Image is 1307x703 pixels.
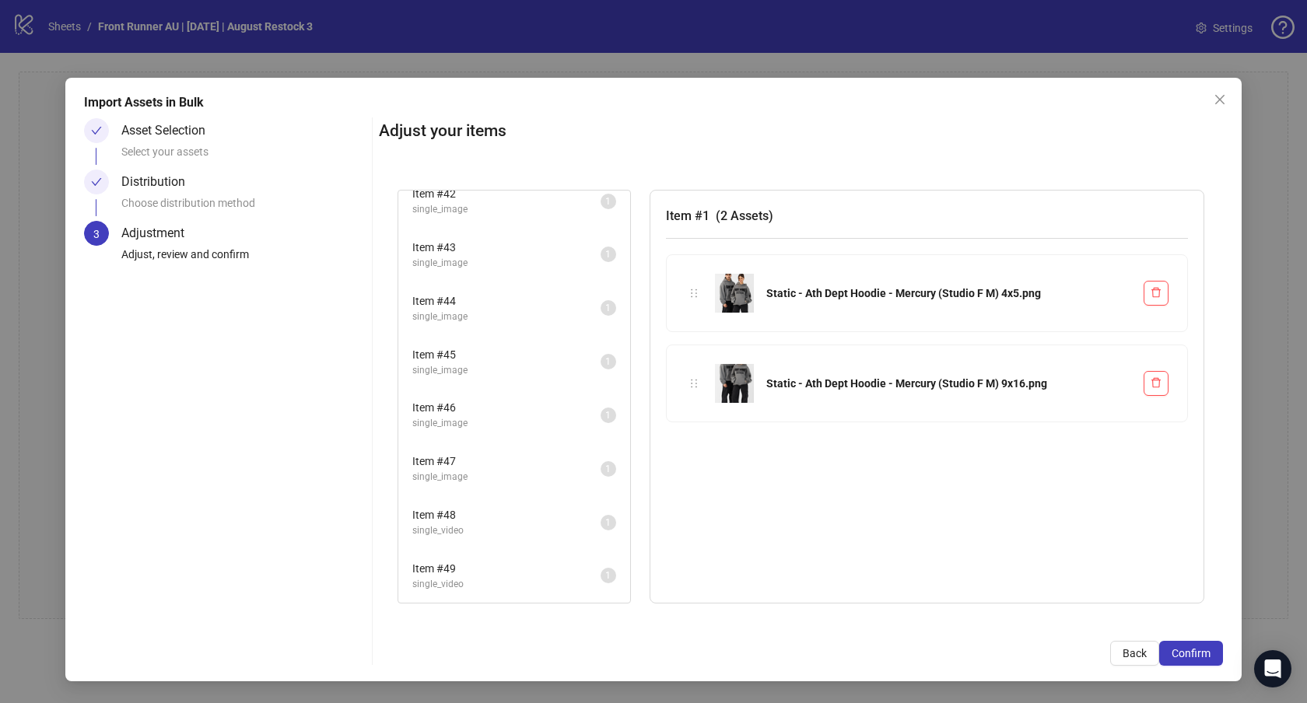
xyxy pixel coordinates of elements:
[84,93,1223,112] div: Import Assets in Bulk
[715,274,754,313] img: Static - Ath Dept Hoodie - Mercury (Studio F M) 4x5.png
[412,185,601,202] span: Item # 42
[1254,650,1291,687] div: Open Intercom Messenger
[412,453,601,470] span: Item # 47
[412,292,601,310] span: Item # 44
[601,515,616,530] sup: 1
[1159,641,1223,666] button: Confirm
[412,310,601,324] span: single_image
[766,375,1131,392] div: Static - Ath Dept Hoodie - Mercury (Studio F M) 9x16.png
[121,246,366,272] div: Adjust, review and confirm
[412,560,601,577] span: Item # 49
[1151,377,1162,388] span: delete
[412,416,601,431] span: single_image
[666,206,1188,226] h3: Item # 1
[93,228,100,240] span: 3
[1172,647,1211,659] span: Confirm
[412,239,601,256] span: Item # 43
[689,378,699,389] span: holder
[1123,647,1147,659] span: Back
[766,285,1131,302] div: Static - Ath Dept Hoodie - Mercury (Studio F M) 4x5.png
[685,375,703,392] div: holder
[605,570,611,581] span: 1
[685,285,703,302] div: holder
[1214,93,1226,106] span: close
[605,410,611,421] span: 1
[412,202,601,217] span: single_image
[605,249,611,260] span: 1
[412,523,601,538] span: single_video
[412,470,601,484] span: single_image
[412,577,601,592] span: single_video
[601,354,616,369] sup: 1
[601,300,616,316] sup: 1
[605,356,611,367] span: 1
[605,303,611,313] span: 1
[379,118,1223,144] h2: Adjust your items
[1144,371,1169,396] button: Delete
[1144,281,1169,306] button: Delete
[121,143,366,170] div: Select your assets
[605,517,611,528] span: 1
[412,363,601,378] span: single_image
[121,170,198,194] div: Distribution
[121,118,218,143] div: Asset Selection
[601,194,616,209] sup: 1
[601,247,616,262] sup: 1
[601,461,616,477] sup: 1
[91,125,102,136] span: check
[412,256,601,271] span: single_image
[412,346,601,363] span: Item # 45
[601,568,616,583] sup: 1
[1110,641,1159,666] button: Back
[412,399,601,416] span: Item # 46
[121,194,366,221] div: Choose distribution method
[1207,87,1232,112] button: Close
[1151,287,1162,298] span: delete
[605,463,611,474] span: 1
[715,364,754,403] img: Static - Ath Dept Hoodie - Mercury (Studio F M) 9x16.png
[605,196,611,207] span: 1
[412,506,601,523] span: Item # 48
[689,288,699,299] span: holder
[601,407,616,423] sup: 1
[716,208,773,223] span: ( 2 Assets )
[91,177,102,187] span: check
[121,221,197,246] div: Adjustment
